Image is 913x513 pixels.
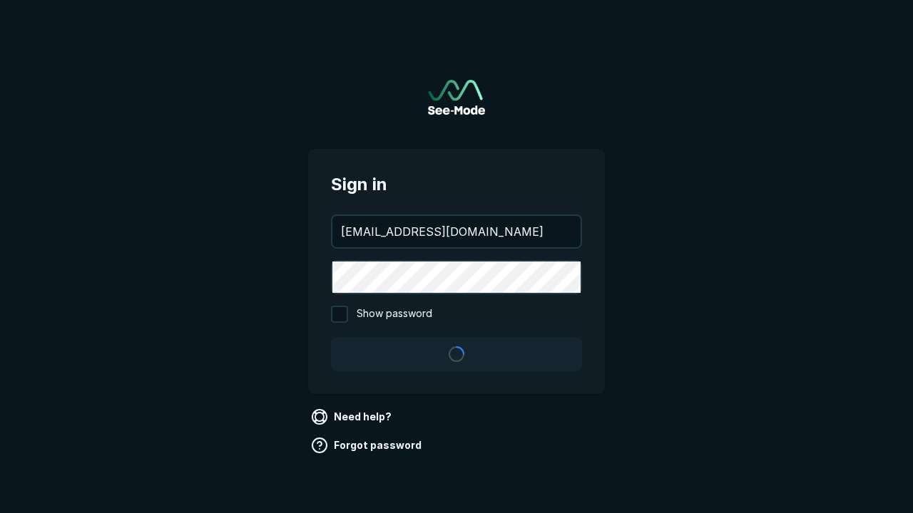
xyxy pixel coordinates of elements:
a: Go to sign in [428,80,485,115]
span: Show password [357,306,432,323]
a: Need help? [308,405,397,428]
input: your@email.com [332,216,581,247]
a: Forgot password [308,434,427,457]
img: See-Mode Logo [428,80,485,115]
span: Sign in [331,172,582,197]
